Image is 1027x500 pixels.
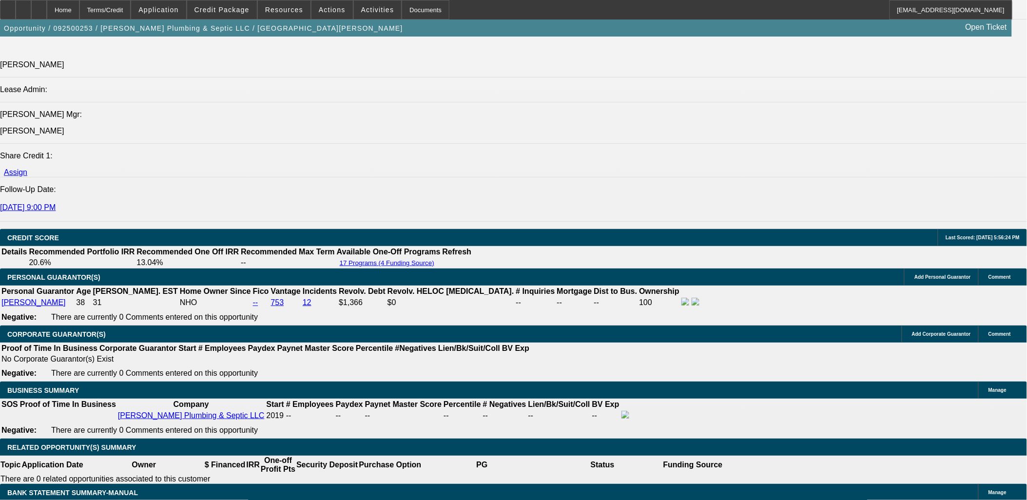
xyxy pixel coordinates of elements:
a: [PERSON_NAME] Plumbing & Septic LLC [118,411,265,420]
b: Lien/Bk/Suit/Coll [438,344,500,352]
span: BUSINESS SUMMARY [7,386,79,394]
span: CORPORATE GUARANTOR(S) [7,330,106,338]
a: -- [253,298,258,307]
button: 17 Programs (4 Funding Source) [337,259,437,267]
span: Last Scored: [DATE] 5:56:24 PM [946,235,1020,240]
b: Ownership [639,287,679,295]
b: Negative: [1,426,37,434]
td: -- [594,297,638,308]
span: Comment [988,274,1011,280]
b: BV Exp [502,344,529,352]
b: Paynet Master Score [365,400,442,408]
img: linkedin-icon.png [692,298,699,306]
th: Owner [84,456,204,474]
th: Proof of Time In Business [1,344,98,353]
th: Purchase Option [358,456,422,474]
button: Credit Package [187,0,257,19]
b: Mortgage [557,287,592,295]
th: Recommended Portfolio IRR [28,247,135,257]
td: -- [592,410,620,421]
td: 20.6% [28,258,135,268]
th: Details [1,247,27,257]
th: Application Date [21,456,83,474]
span: Manage [988,490,1007,495]
a: 12 [303,298,311,307]
b: # Negatives [483,400,526,408]
td: NHO [179,297,252,308]
b: Paynet Master Score [277,344,354,352]
span: Application [138,6,178,14]
span: There are currently 0 Comments entered on this opportunity [51,426,258,434]
span: Add Personal Guarantor [914,274,971,280]
th: IRR [246,456,260,474]
b: Paydex [248,344,275,352]
td: -- [557,297,593,308]
span: Comment [988,331,1011,337]
b: Paydex [336,400,363,408]
b: Start [178,344,196,352]
span: CREDIT SCORE [7,234,59,242]
td: -- [335,410,364,421]
b: # Inquiries [516,287,555,295]
b: Company [174,400,209,408]
td: 2019 [266,410,284,421]
span: Add Corporate Guarantor [912,331,971,337]
td: 38 [76,297,91,308]
span: PERSONAL GUARANTOR(S) [7,273,100,281]
b: Start [266,400,284,408]
td: -- [528,410,591,421]
button: Resources [258,0,310,19]
th: Proof of Time In Business [19,400,116,409]
b: [PERSON_NAME]. EST [93,287,178,295]
b: # Employees [286,400,334,408]
th: One-off Profit Pts [260,456,296,474]
b: Negative: [1,369,37,377]
a: Assign [4,168,27,176]
th: SOS [1,400,19,409]
b: BV Exp [592,400,620,408]
b: Home Owner Since [180,287,251,295]
td: $0 [387,297,515,308]
button: Application [131,0,186,19]
th: Security Deposit [296,456,358,474]
a: Open Ticket [962,19,1011,36]
span: There are currently 0 Comments entered on this opportunity [51,313,258,321]
img: facebook-icon.png [621,411,629,419]
b: # Employees [198,344,246,352]
th: Recommended One Off IRR [136,247,239,257]
button: Actions [311,0,353,19]
td: -- [515,297,555,308]
b: Percentile [444,400,481,408]
b: Revolv. Debt [339,287,386,295]
td: -- [240,258,335,268]
td: 100 [639,297,680,308]
span: There are currently 0 Comments entered on this opportunity [51,369,258,377]
td: $1,366 [338,297,386,308]
button: Activities [354,0,402,19]
b: Lien/Bk/Suit/Coll [528,400,590,408]
div: -- [483,411,526,420]
div: -- [444,411,481,420]
th: Refresh [442,247,472,257]
a: [PERSON_NAME] [1,298,66,307]
th: Status [543,456,663,474]
span: Resources [265,6,303,14]
b: Vantage [271,287,301,295]
b: Incidents [303,287,337,295]
span: Credit Package [194,6,250,14]
div: -- [365,411,442,420]
b: Dist to Bus. [594,287,638,295]
b: Corporate Guarantor [99,344,176,352]
span: Actions [319,6,346,14]
b: Age [76,287,91,295]
td: 31 [93,297,178,308]
b: Percentile [356,344,393,352]
span: Activities [361,6,394,14]
span: BANK STATEMENT SUMMARY-MANUAL [7,489,138,497]
a: 753 [271,298,284,307]
th: $ Financed [204,456,246,474]
span: RELATED OPPORTUNITY(S) SUMMARY [7,443,136,451]
td: 13.04% [136,258,239,268]
img: facebook-icon.png [681,298,689,306]
th: Recommended Max Term [240,247,335,257]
